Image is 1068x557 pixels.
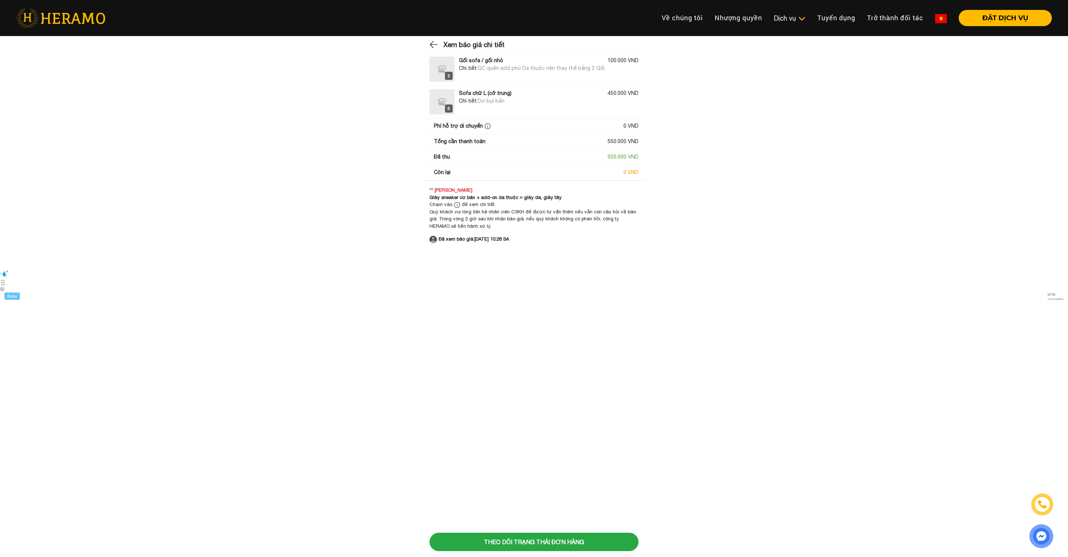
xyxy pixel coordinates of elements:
[434,138,485,145] div: Tổng cần thanh toán
[429,208,639,230] div: Quý khách vui lòng liên hệ nhân viên CSKH để được tư vấn thêm nếu vẫn còn câu hỏi về báo giá. Tro...
[1032,494,1052,514] a: phone-icon
[445,104,453,113] div: 5
[434,153,450,161] div: Đã thu
[656,10,709,26] a: Về chúng tôi
[1048,297,1064,301] span: used queries
[485,123,491,129] img: info
[459,98,478,104] span: Chi tiết:
[861,10,929,26] a: Trở thành đối tác
[454,202,460,208] img: info
[429,187,473,193] strong: ** [PERSON_NAME]:
[443,36,505,54] h3: Xem báo giá chi tiết
[429,236,437,243] img: account
[429,201,639,208] div: Chạm vào để xem chi tiết.
[623,168,639,176] div: 0 VND
[478,98,505,104] span: Dơ bụi bẩn
[608,138,639,145] div: 550.000 VND
[709,10,768,26] a: Nhượng quyền
[478,65,605,71] span: QC quên add phú Da thuộc nên thay thế bằng 2 Gối
[434,168,450,176] div: Còn lại
[429,39,439,50] img: back
[445,72,453,80] div: 2
[429,533,639,551] button: Theo dõi trạng thái đơn hàng
[608,89,639,97] div: 450.000 VND
[953,15,1052,21] a: ĐẶT DỊCH VỤ
[623,122,639,130] div: 0 VND
[459,89,512,97] div: Sofa chữ L (cỡ trung)
[608,57,639,64] div: 100.000 VND
[774,13,806,23] div: Dịch vụ
[811,10,861,26] a: Tuyển dụng
[434,122,492,130] div: Phí hỗ trợ di chuyển
[935,14,947,23] img: vn-flag.png
[16,8,105,28] img: heramo-logo.png
[4,292,20,300] div: Beta
[608,153,639,161] div: 550.000 VND
[429,195,562,200] strong: Giày sneaker cơ bản + add-on da thuộc = giày da, giày tây
[439,236,509,242] strong: Đã xem báo giá: [DATE] 10:28 SA
[1048,292,1064,297] span: 0 / 10
[1038,500,1047,509] img: phone-icon
[459,65,478,71] span: Chi tiết:
[459,57,503,64] div: Gối sofa / gối nhỏ
[959,10,1052,26] button: ĐẶT DỊCH VỤ
[798,15,806,22] img: subToggleIcon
